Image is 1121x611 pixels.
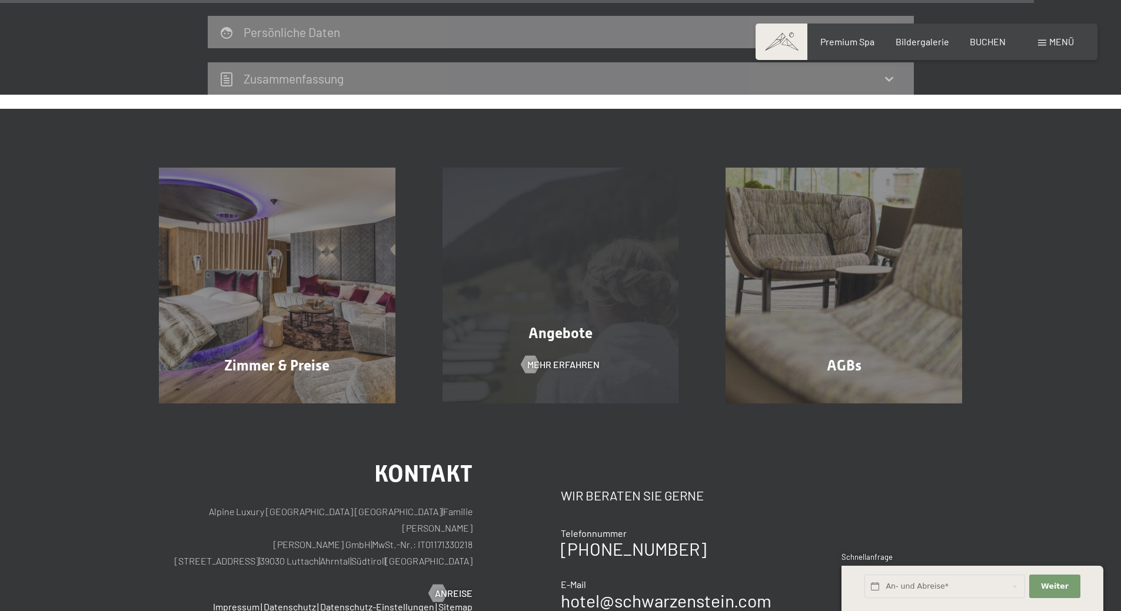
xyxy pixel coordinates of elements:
[896,36,949,47] a: Bildergalerie
[442,506,443,517] span: |
[159,503,473,569] p: Alpine Luxury [GEOGRAPHIC_DATA] [GEOGRAPHIC_DATA] Familie [PERSON_NAME] [PERSON_NAME] GmbH MwSt.-...
[259,555,260,566] span: |
[135,168,419,404] a: Buchung Zimmer & Preise
[244,25,340,39] h2: Persönliche Daten
[224,357,330,374] span: Zimmer & Preise
[435,587,473,600] span: Anreise
[350,555,351,566] span: |
[419,168,703,404] a: Buchung Angebote Mehr erfahren
[384,555,385,566] span: |
[561,538,706,559] a: [PHONE_NUMBER]
[702,168,986,404] a: Buchung AGBs
[319,555,320,566] span: |
[527,358,600,371] span: Mehr erfahren
[561,527,627,539] span: Telefonnummer
[429,587,473,600] a: Anreise
[561,579,586,590] span: E-Mail
[1029,575,1080,599] button: Weiter
[374,460,473,488] span: Kontakt
[841,552,893,562] span: Schnellanfrage
[827,357,861,374] span: AGBs
[528,325,593,342] span: Angebote
[1049,36,1074,47] span: Menü
[820,36,874,47] a: Premium Spa
[561,590,771,611] a: hotel@schwarzenstein.com
[1041,581,1069,592] span: Weiter
[371,539,372,550] span: |
[244,71,344,86] h2: Zusammen­fassung
[561,488,704,503] span: Wir beraten Sie gerne
[970,36,1006,47] a: BUCHEN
